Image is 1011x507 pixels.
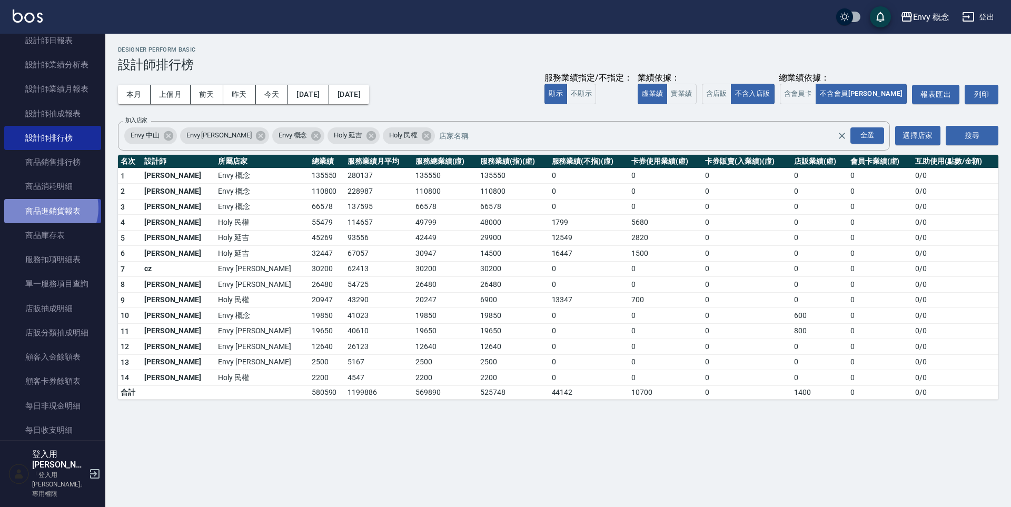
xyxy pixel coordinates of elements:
td: 0 [848,354,913,370]
input: 店家名稱 [437,126,856,145]
td: [PERSON_NAME] [142,354,215,370]
td: 0 / 0 [913,370,998,386]
h2: Designer Perform Basic [118,46,998,53]
div: 總業績依據： [702,73,907,84]
a: 商品庫存表 [4,223,101,247]
div: Holy 民權 [383,127,435,144]
td: 49799 [413,215,478,231]
td: 110800 [478,184,549,200]
td: 0 / 0 [913,184,998,200]
img: Person [8,463,29,484]
td: 0 / 0 [913,339,998,355]
td: 0 [702,385,791,399]
a: 每日非現金明細 [4,394,101,418]
button: 顯示 [544,84,567,104]
td: 19850 [309,308,345,324]
span: 11 [121,327,130,335]
td: [PERSON_NAME] [142,246,215,262]
td: 0 [549,354,629,370]
td: 0 / 0 [913,308,998,324]
td: 0 [702,230,791,246]
th: 所屬店家 [215,155,309,168]
span: 13 [121,358,130,366]
td: 0 / 0 [913,246,998,262]
td: 45269 [309,230,345,246]
a: 設計師排行榜 [4,126,101,150]
td: Holy 延吉 [215,230,309,246]
a: 單一服務項目查詢 [4,272,101,296]
td: 26480 [309,277,345,293]
td: 44142 [549,385,629,399]
div: Envy 概念 [913,11,950,24]
span: 5 [121,234,125,242]
button: 不顯示 [567,84,596,104]
td: 0 [629,354,702,370]
td: 0 [848,339,913,355]
td: 2200 [478,370,549,386]
td: 0 / 0 [913,261,998,277]
td: 26123 [345,339,412,355]
td: 2200 [413,370,478,386]
td: 0 [702,370,791,386]
span: 7 [121,265,125,273]
td: 19850 [478,308,549,324]
td: 0 [629,261,702,277]
th: 互助使用(點數/金額) [913,155,998,168]
td: 48000 [478,215,549,231]
button: 今天 [256,85,289,104]
td: 93556 [345,230,412,246]
td: 41023 [345,308,412,324]
div: 服務業績指定/不指定： [544,73,632,84]
td: 0 [791,261,848,277]
td: 30200 [309,261,345,277]
span: 4 [121,218,125,226]
td: 110800 [413,184,478,200]
button: 實業績 [667,84,696,104]
span: Holy 民權 [383,130,424,141]
td: 1400 [791,385,848,399]
td: 0 [702,168,791,184]
td: 0 [848,370,913,386]
td: 14500 [478,246,549,262]
div: Envy 概念 [272,127,325,144]
button: 虛業績 [638,84,667,104]
button: Envy 概念 [896,6,954,28]
td: 0 [702,199,791,215]
td: Holy 民權 [215,292,309,308]
button: save [870,6,891,27]
th: 總業績 [309,155,345,168]
td: 12549 [549,230,629,246]
div: Holy 延吉 [328,127,380,144]
td: 0 [791,354,848,370]
button: 報表匯出 [912,85,959,104]
td: 62413 [345,261,412,277]
h3: 設計師排行榜 [118,57,998,72]
td: 0 [791,184,848,200]
td: 13347 [549,292,629,308]
td: 12640 [309,339,345,355]
button: 昨天 [223,85,256,104]
td: 0 [848,385,913,399]
td: 0 [791,215,848,231]
td: 110800 [309,184,345,200]
td: 30947 [413,246,478,262]
div: 全選 [850,127,884,144]
td: 0 [629,277,702,293]
span: Holy 延吉 [328,130,369,141]
td: 19850 [413,308,478,324]
td: 228987 [345,184,412,200]
span: 3 [121,203,125,211]
div: 業績依據： [638,73,696,84]
td: 525748 [478,385,549,399]
p: 「登入用[PERSON_NAME]」專用權限 [32,470,86,499]
td: 0 / 0 [913,354,998,370]
td: 0 [848,215,913,231]
td: 29900 [478,230,549,246]
td: Holy 民權 [215,215,309,231]
td: 6900 [478,292,549,308]
td: 0 [848,261,913,277]
td: 0 [791,230,848,246]
span: Envy 中山 [124,130,166,141]
td: [PERSON_NAME] [142,339,215,355]
th: 會員卡業績(虛) [848,155,913,168]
